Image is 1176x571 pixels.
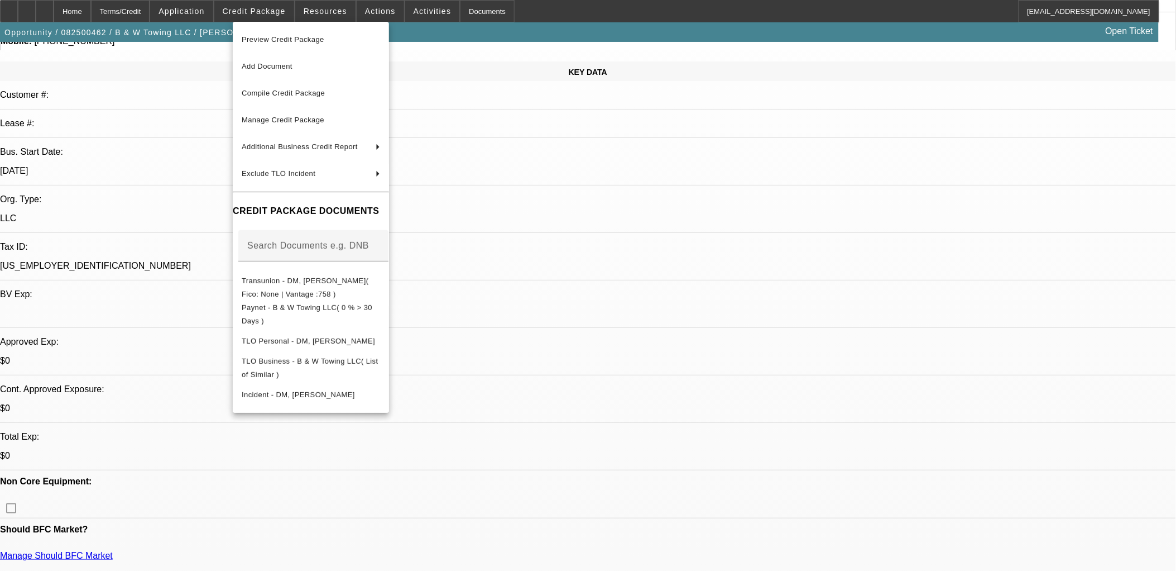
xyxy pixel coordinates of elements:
[242,35,324,44] span: Preview Credit Package
[242,356,378,378] span: TLO Business - B & W Towing LLC( List of Similar )
[233,381,389,408] button: Incident - DM, Charles
[242,142,358,151] span: Additional Business Credit Report
[242,303,372,325] span: Paynet - B & W Towing LLC( 0 % > 30 Days )
[247,240,369,250] mat-label: Search Documents e.g. DNB
[242,116,324,124] span: Manage Credit Package
[233,327,389,354] button: TLO Personal - DM, Charles
[242,89,325,97] span: Compile Credit Package
[233,354,389,381] button: TLO Business - B & W Towing LLC( List of Similar )
[233,204,389,218] h4: CREDIT PACKAGE DOCUMENTS
[233,301,389,327] button: Paynet - B & W Towing LLC( 0 % > 30 Days )
[242,62,292,70] span: Add Document
[242,390,355,398] span: Incident - DM, [PERSON_NAME]
[242,336,375,345] span: TLO Personal - DM, [PERSON_NAME]
[233,274,389,301] button: Transunion - DM, Charles( Fico: None | Vantage :758 )
[242,169,315,178] span: Exclude TLO Incident
[242,276,368,298] span: Transunion - DM, [PERSON_NAME]( Fico: None | Vantage :758 )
